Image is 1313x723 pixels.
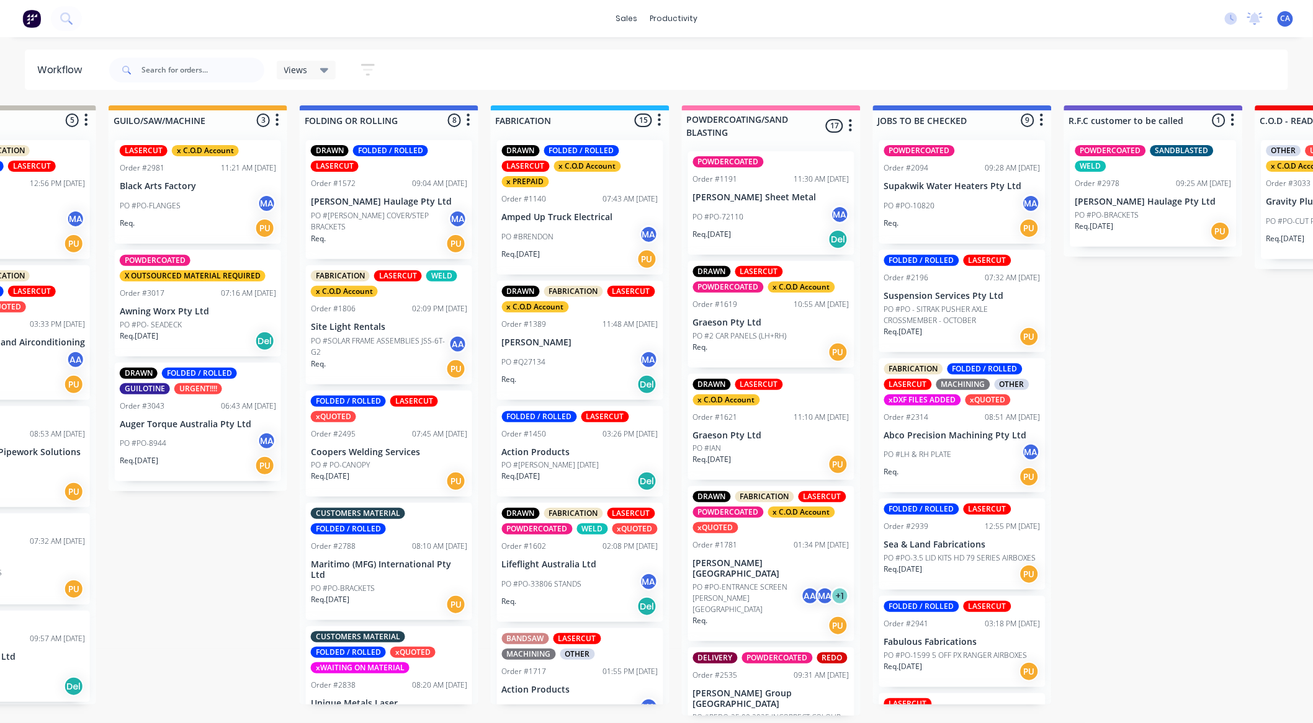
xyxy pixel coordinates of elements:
div: WELD [577,523,608,534]
p: PO #IAN [693,443,722,454]
div: DRAWN [311,145,349,156]
div: POWDERCOATEDX OUTSOURCED MATERIAL REQUIREDOrder #301707:16 AM [DATE]Awning Worx Pty LtdPO #PO- SE... [115,250,281,357]
p: Req. [502,374,517,385]
div: Del [637,471,657,491]
div: Del [64,676,84,696]
p: Black Arts Factory [120,181,276,192]
div: PU [64,579,84,599]
div: 11:48 AM [DATE] [603,319,658,330]
div: 02:08 PM [DATE] [603,541,658,552]
div: 06:43 AM [DATE] [221,401,276,412]
p: Req. [DATE] [120,455,158,466]
div: DRAWNFOLDED / ROLLEDLASERCUTx C.O.D Accountx PREPAIDOrder #114007:43 AM [DATE]Amped Up Truck Elec... [497,140,663,275]
div: Order #1572 [311,178,356,189]
p: PO #Q27134 [502,357,546,368]
p: Req. [502,596,517,607]
div: Order #2314 [884,412,929,423]
div: FABRICATION [311,270,370,282]
div: WELD [1075,161,1106,172]
div: Order #2094 [884,162,929,174]
div: LASERCUT [964,503,1011,515]
p: Supakwik Water Heaters Pty Ltd [884,181,1041,192]
div: Order #3043 [120,401,164,412]
div: OTHER [1266,145,1301,156]
div: 01:55 PM [DATE] [603,666,658,677]
div: x C.O.D Account [554,161,621,172]
div: Del [637,375,657,394]
div: PU [1019,327,1039,347]
p: PO #PO-CLAMPING PLATES [502,704,594,715]
div: Order #2981 [120,162,164,174]
div: MA [640,572,658,591]
div: FOLDED / ROLLED [544,145,619,156]
p: PO #BRENDON [502,231,554,242]
p: Req. [DATE] [884,661,923,672]
div: FABRICATION [735,491,794,502]
div: 07:16 AM [DATE] [221,288,276,299]
div: LASERCUT [390,396,438,407]
div: WELD [426,270,457,282]
div: sales [609,9,643,28]
p: Req. [311,358,326,370]
div: OTHER [995,379,1029,390]
p: Req. [120,218,135,229]
div: POWDERCOATED [1075,145,1146,156]
div: x C.O.D Account [768,507,835,518]
div: PU [446,595,466,614]
div: Order #1389 [502,319,547,330]
div: X OUTSOURCED MATERIAL REQUIRED [120,270,266,282]
p: Action Products [502,685,658,695]
div: POWDERCOATED [120,255,190,266]
div: LASERCUT [8,286,56,297]
img: Factory [22,9,41,28]
div: Order #2196 [884,272,929,283]
div: MACHINING [502,649,556,660]
div: LASERCUT [502,161,550,172]
div: 03:18 PM [DATE] [985,618,1041,629]
input: Search for orders... [141,58,264,82]
div: Order #1781 [693,539,738,551]
div: Order #2495 [311,428,356,440]
div: 02:09 PM [DATE] [412,303,467,314]
div: SANDBLASTED [1150,145,1214,156]
div: Del [255,331,275,351]
p: Abco Precision Machining Pty Ltd [884,430,1041,441]
p: Req. [DATE] [1075,221,1114,232]
div: xQUOTED [390,647,436,658]
p: PO #PO-72110 [693,211,744,223]
div: Order #1140 [502,193,547,205]
div: LASERCUT [735,379,783,390]
div: 09:28 AM [DATE] [985,162,1041,174]
div: LASERCUT [799,491,846,502]
div: MA [66,210,85,228]
div: MA [449,210,467,228]
div: Workflow [37,63,88,78]
div: POWDERCOATED [693,282,764,293]
p: Req. [DATE] [884,326,923,337]
div: MA [816,587,835,605]
div: 03:33 PM [DATE] [30,319,85,330]
div: REDO [817,652,848,663]
div: FOLDED / ROLLEDLASERCUTxQUOTEDOrder #249507:45 AM [DATE]Coopers Welding ServicesPO # PO-CANOPYReq... [306,391,472,497]
div: Order #3017 [120,288,164,299]
div: MA [258,432,276,450]
p: PO #2 CAR PANELS (LH+RH) [693,330,787,342]
p: [PERSON_NAME] Haulage Pty Ltd [1075,197,1232,207]
div: FOLDED / ROLLED [311,647,386,658]
div: MA [640,225,658,244]
p: PO #PO-3.5 LID KITS HD 79 SERIES AIRBOXES [884,552,1036,564]
div: AA [66,350,85,369]
div: PU [446,359,466,379]
div: PU [1019,662,1039,681]
div: PU [64,234,84,254]
div: FOLDED / ROLLED [311,396,386,407]
div: 03:26 PM [DATE] [603,428,658,440]
div: POWDERCOATED [502,523,573,534]
div: LASERCUT [735,266,783,277]
div: Order #1450 [502,428,547,440]
div: 12:56 PM [DATE] [30,178,85,189]
div: 12:55 PM [DATE] [985,521,1041,532]
div: PU [828,342,848,362]
p: PO #PO-33806 STANDS [502,579,582,590]
div: LASERCUT [607,508,655,519]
